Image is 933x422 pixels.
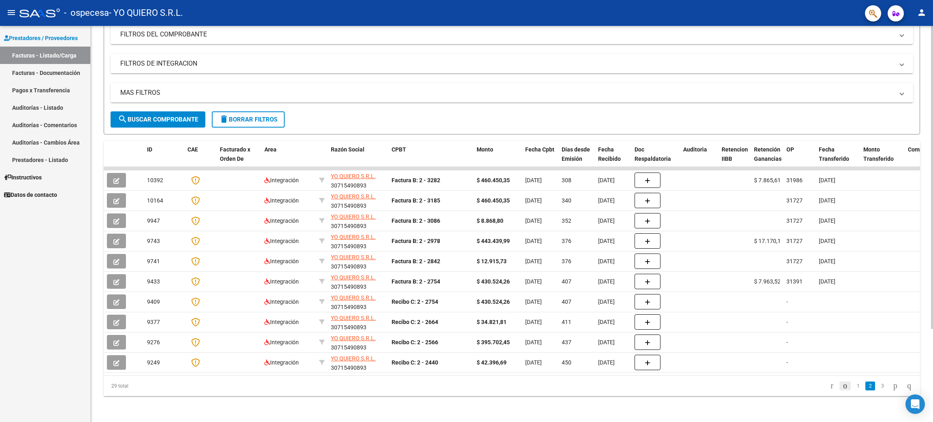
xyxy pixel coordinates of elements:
span: Integración [264,238,299,244]
span: 9947 [147,217,160,224]
div: 30715490893 [331,192,385,209]
datatable-header-cell: Facturado x Orden De [217,141,261,177]
span: 407 [562,278,571,285]
span: 9433 [147,278,160,285]
span: [DATE] [525,197,542,204]
span: - ospecesa [64,4,109,22]
mat-panel-title: FILTROS DEL COMPROBANTE [120,30,894,39]
datatable-header-cell: Area [261,141,316,177]
div: 30715490893 [331,232,385,249]
a: 3 [878,382,887,390]
span: Doc Respaldatoria [635,146,671,162]
mat-icon: search [118,114,128,124]
strong: $ 395.702,45 [477,339,510,345]
span: [DATE] [525,278,542,285]
div: 30715490893 [331,172,385,189]
span: [DATE] [598,298,615,305]
strong: $ 8.868,80 [477,217,503,224]
strong: Recibo C: 2 - 2566 [392,339,438,345]
a: go to first page [827,382,837,390]
span: Integración [264,319,299,325]
a: go to previous page [839,382,851,390]
span: Fecha Recibido [598,146,621,162]
span: [DATE] [819,217,835,224]
li: page 3 [876,379,888,393]
div: Open Intercom Messenger [905,394,925,414]
span: Buscar Comprobante [118,116,198,123]
mat-icon: menu [6,8,16,17]
span: Instructivos [4,173,42,182]
span: 308 [562,177,571,183]
span: 407 [562,298,571,305]
datatable-header-cell: Auditoria [680,141,718,177]
div: 30715490893 [331,293,385,310]
span: Monto [477,146,493,153]
span: [DATE] [598,177,615,183]
span: 9377 [147,319,160,325]
span: OP [786,146,794,153]
span: Fecha Cpbt [525,146,554,153]
span: [DATE] [525,238,542,244]
span: CPBT [392,146,406,153]
strong: $ 460.450,35 [477,197,510,204]
span: [DATE] [598,339,615,345]
span: 376 [562,258,571,264]
span: YO QUIERO S.R.L. [331,335,376,341]
span: Fecha Transferido [819,146,849,162]
button: Borrar Filtros [212,111,285,128]
span: [DATE] [598,197,615,204]
span: [DATE] [598,238,615,244]
span: YO QUIERO S.R.L. [331,173,376,179]
datatable-header-cell: Fecha Transferido [816,141,860,177]
mat-icon: delete [219,114,229,124]
span: [DATE] [525,359,542,366]
span: [DATE] [598,217,615,224]
li: page 2 [864,379,876,393]
div: 30715490893 [331,253,385,270]
span: 450 [562,359,571,366]
span: Monto Transferido [863,146,894,162]
strong: Recibo C: 2 - 2754 [392,298,438,305]
span: [DATE] [525,217,542,224]
span: [DATE] [598,278,615,285]
datatable-header-cell: CAE [184,141,217,177]
strong: $ 460.450,35 [477,177,510,183]
span: 31727 [786,217,803,224]
a: go to last page [903,382,915,390]
span: Retención Ganancias [754,146,782,162]
strong: $ 443.439,99 [477,238,510,244]
span: [DATE] [819,238,835,244]
span: [DATE] [819,278,835,285]
span: Integración [264,359,299,366]
datatable-header-cell: Retencion IIBB [718,141,751,177]
span: 31727 [786,197,803,204]
span: Retencion IIBB [722,146,748,162]
span: 437 [562,339,571,345]
strong: Recibo C: 2 - 2664 [392,319,438,325]
span: YO QUIERO S.R.L. [331,294,376,301]
span: $ 7.963,52 [754,278,781,285]
mat-expansion-panel-header: FILTROS DE INTEGRACION [111,54,913,73]
datatable-header-cell: CPBT [388,141,473,177]
span: [DATE] [525,319,542,325]
datatable-header-cell: ID [144,141,184,177]
span: Borrar Filtros [219,116,277,123]
span: - YO QUIERO S.R.L. [109,4,183,22]
strong: $ 34.821,81 [477,319,507,325]
strong: Recibo C: 2 - 2440 [392,359,438,366]
div: 30715490893 [331,273,385,290]
span: 376 [562,238,571,244]
span: YO QUIERO S.R.L. [331,213,376,220]
span: [DATE] [819,197,835,204]
div: 29 total [104,376,266,396]
strong: Factura B: 2 - 3185 [392,197,440,204]
span: Facturado x Orden De [220,146,250,162]
datatable-header-cell: Monto Transferido [860,141,905,177]
mat-expansion-panel-header: MAS FILTROS [111,83,913,102]
span: Prestadores / Proveedores [4,34,78,43]
datatable-header-cell: Fecha Cpbt [522,141,558,177]
span: 31727 [786,258,803,264]
span: ID [147,146,152,153]
span: 9276 [147,339,160,345]
span: [DATE] [598,319,615,325]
